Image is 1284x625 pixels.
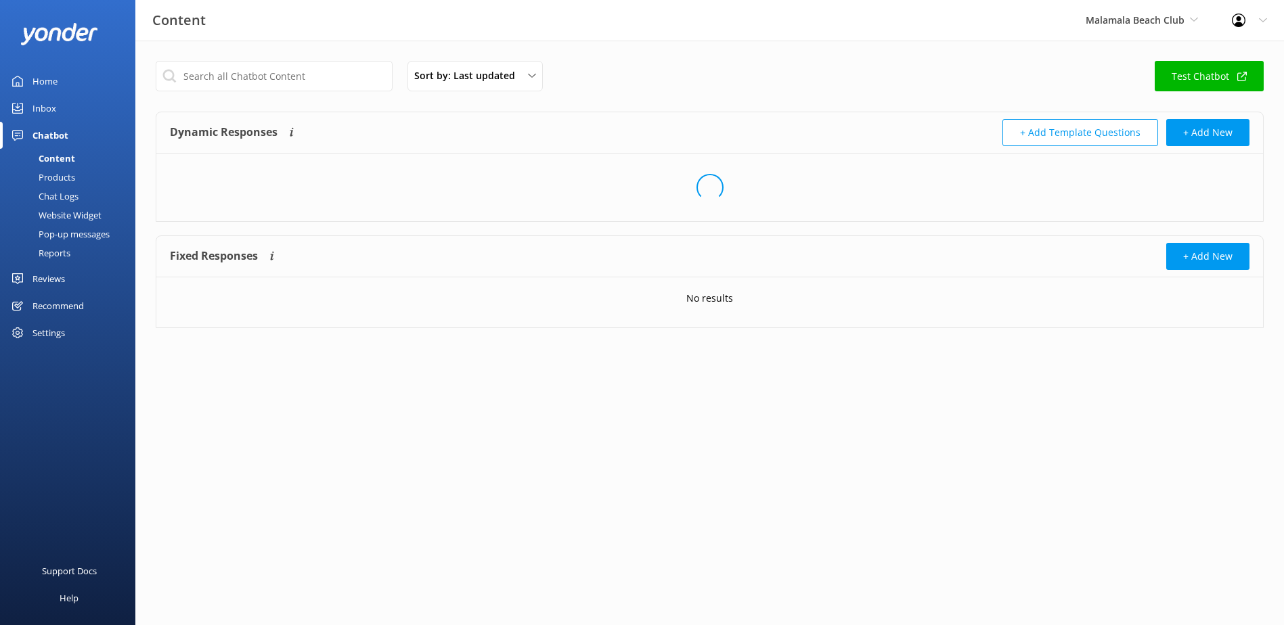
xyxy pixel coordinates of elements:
div: Chatbot [32,122,68,149]
button: + Add New [1166,243,1249,270]
div: Website Widget [8,206,102,225]
div: Products [8,168,75,187]
div: Pop-up messages [8,225,110,244]
span: Malamala Beach Club [1086,14,1185,26]
a: Chat Logs [8,187,135,206]
a: Content [8,149,135,168]
div: Settings [32,319,65,346]
div: Content [8,149,75,168]
h3: Content [152,9,206,31]
a: Reports [8,244,135,262]
div: Chat Logs [8,187,79,206]
h4: Dynamic Responses [170,119,278,146]
p: No results [686,291,733,306]
a: Test Chatbot [1155,61,1264,91]
img: yonder-white-logo.png [20,23,98,45]
div: Support Docs [42,557,97,584]
span: Sort by: Last updated [414,68,523,83]
button: + Add Template Questions [1002,119,1158,146]
div: Inbox [32,95,56,122]
div: Home [32,68,58,95]
h4: Fixed Responses [170,243,258,270]
div: Recommend [32,292,84,319]
a: Pop-up messages [8,225,135,244]
div: Help [60,584,79,611]
a: Website Widget [8,206,135,225]
input: Search all Chatbot Content [156,61,393,91]
a: Products [8,168,135,187]
div: Reviews [32,265,65,292]
div: Reports [8,244,70,262]
button: + Add New [1166,119,1249,146]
